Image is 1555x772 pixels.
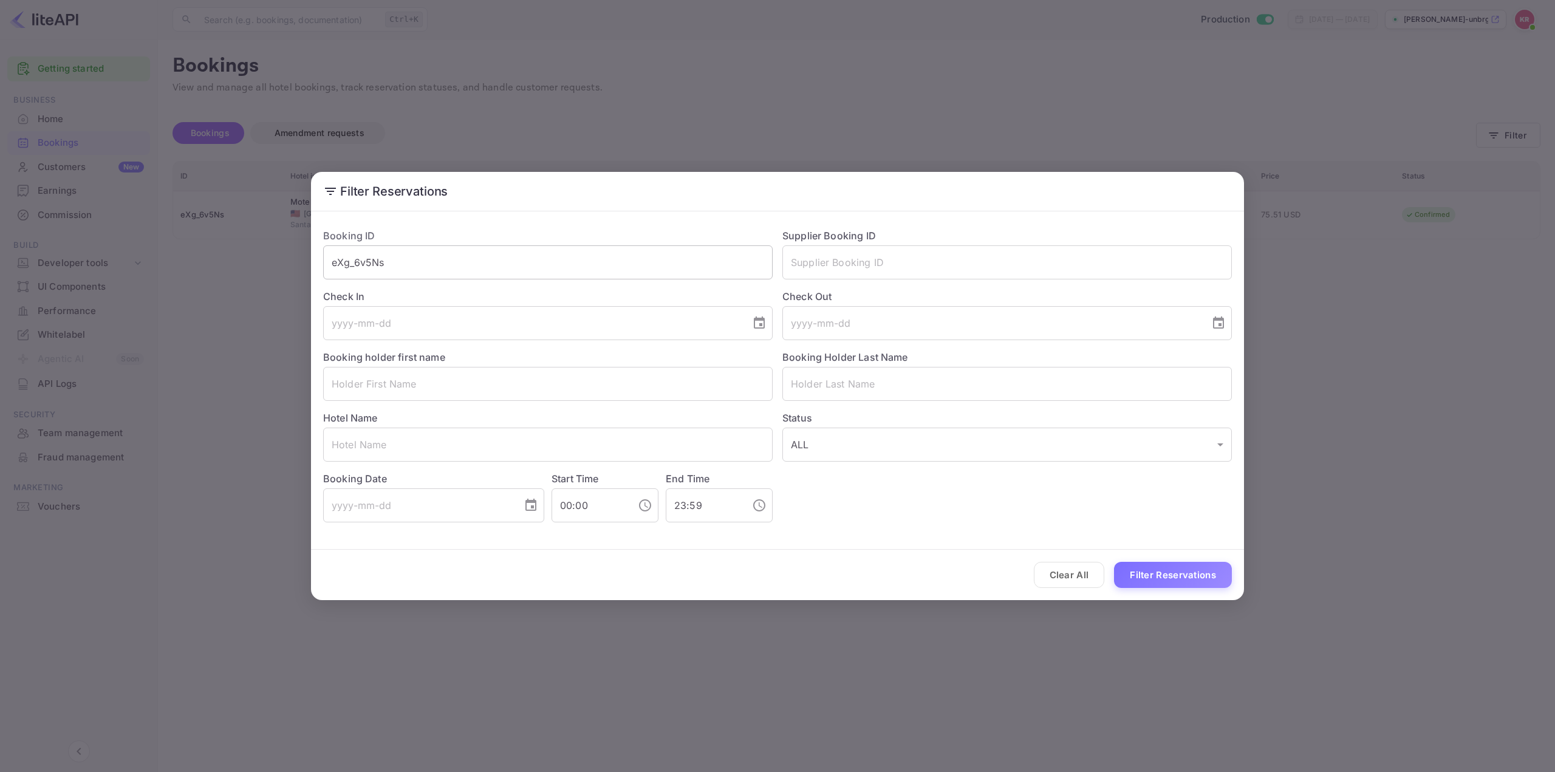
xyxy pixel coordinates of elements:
button: Clear All [1034,562,1105,588]
label: Booking Date [323,471,544,486]
label: Booking holder first name [323,351,445,363]
button: Filter Reservations [1114,562,1232,588]
input: yyyy-mm-dd [782,306,1201,340]
button: Choose date [1206,311,1231,335]
input: yyyy-mm-dd [323,306,742,340]
label: Check In [323,289,773,304]
label: Booking ID [323,230,375,242]
label: Status [782,411,1232,425]
h2: Filter Reservations [311,172,1244,211]
input: Holder First Name [323,367,773,401]
button: Choose time, selected time is 11:59 PM [747,493,771,518]
label: Booking Holder Last Name [782,351,908,363]
label: Supplier Booking ID [782,230,876,242]
div: ALL [782,428,1232,462]
input: Booking ID [323,245,773,279]
label: Hotel Name [323,412,378,424]
input: Hotel Name [323,428,773,462]
button: Choose date [519,493,543,518]
label: Check Out [782,289,1232,304]
input: Holder Last Name [782,367,1232,401]
input: hh:mm [552,488,628,522]
input: yyyy-mm-dd [323,488,514,522]
button: Choose time, selected time is 12:00 AM [633,493,657,518]
input: Supplier Booking ID [782,245,1232,279]
label: Start Time [552,473,599,485]
label: End Time [666,473,709,485]
button: Choose date [747,311,771,335]
input: hh:mm [666,488,742,522]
